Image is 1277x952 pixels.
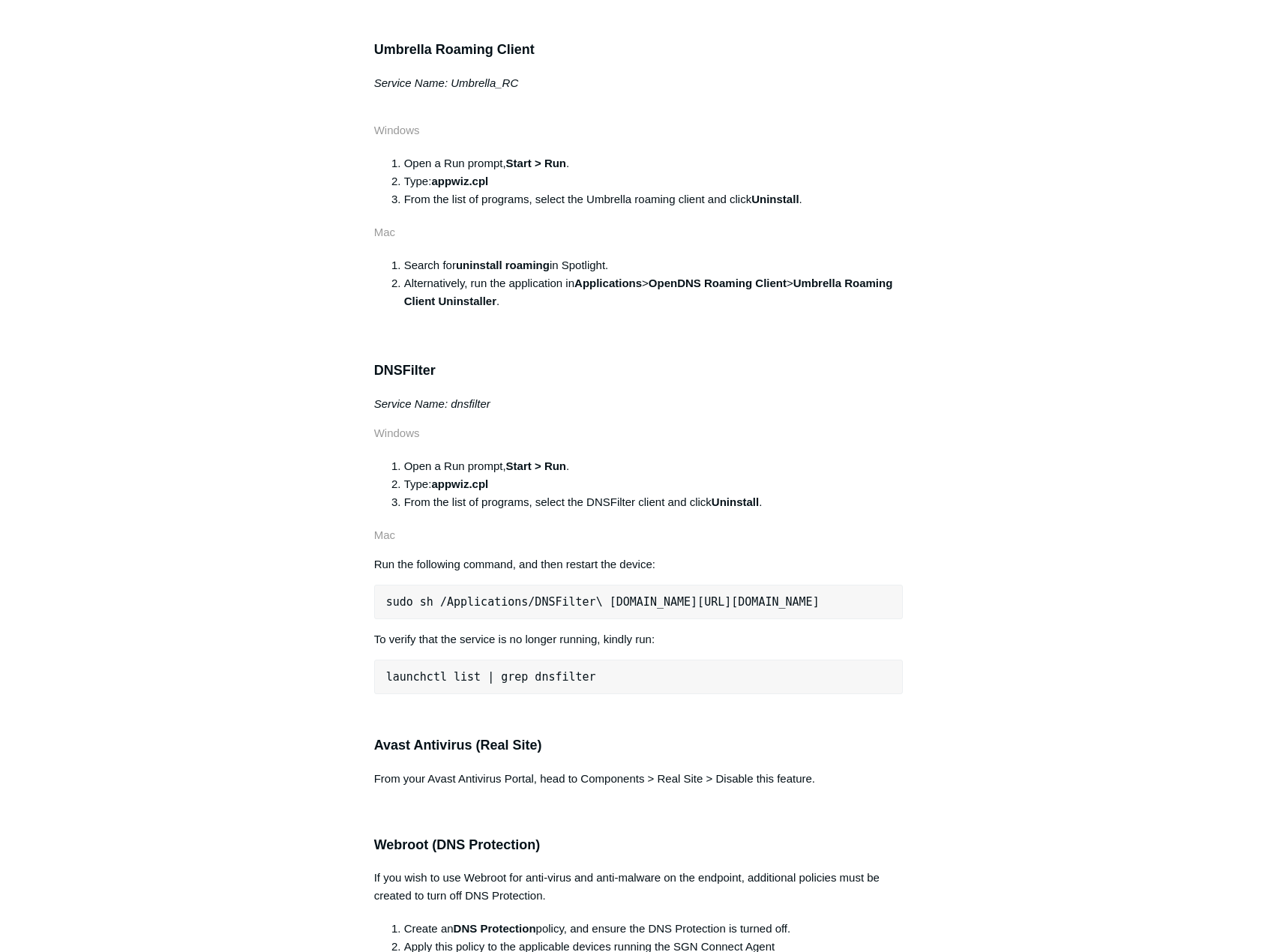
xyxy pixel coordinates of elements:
strong: appwiz.cpl [431,477,488,490]
p: From your Avast Antivirus Portal, head to Components > Real Site > Disable this feature. [374,770,904,788]
em: Service Name: Umbrella_RC [374,76,519,89]
pre: launchctl list | grep dnsfilter [374,660,904,694]
span: Mac [374,226,395,238]
p: If you wish to use Webroot for anti-virus and anti-malware on the endpoint, additional policies m... [374,869,904,905]
span: Windows [374,427,420,439]
h3: Avast Antivirus (Real Site) [374,735,904,756]
span: Mac [374,528,395,541]
p: To verify that the service is no longer running, kindly run: [374,630,904,648]
strong: DNS Protection [454,922,536,935]
li: Type: [404,475,904,493]
strong: Start > Run [506,460,566,472]
strong: uninstall roaming [456,259,550,271]
li: Search for in Spotlight. [404,256,904,274]
strong: Uninstall [751,193,799,205]
strong: Applications [574,277,642,289]
li: From the list of programs, select the DNSFilter client and click . [404,493,904,511]
em: Service Name: dnsfilter [374,397,490,410]
li: From the list of programs, select the Umbrella roaming client and click . [404,190,904,208]
strong: Uninstall [712,495,759,508]
li: Type: [404,172,904,190]
span: Windows [374,124,420,136]
h3: Webroot (DNS Protection) [374,834,904,856]
h3: DNSFilter [374,360,904,382]
li: Alternatively, run the application in > > . [404,274,904,310]
li: Open a Run prompt, . [404,457,904,475]
strong: appwiz.cpl [431,175,488,187]
strong: OpenDNS Roaming Client [649,277,787,289]
strong: Start > Run [506,157,566,169]
li: Create an policy, and ensure the DNS Protection is turned off. [404,920,904,938]
pre: sudo sh /Applications/DNSFilter\ [DOMAIN_NAME][URL][DOMAIN_NAME] [374,585,904,619]
li: Open a Run prompt, . [404,154,904,172]
strong: Umbrella Roaming Client Uninstaller [404,277,893,307]
h3: Umbrella Roaming Client [374,39,904,61]
p: Run the following command, and then restart the device: [374,555,904,573]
